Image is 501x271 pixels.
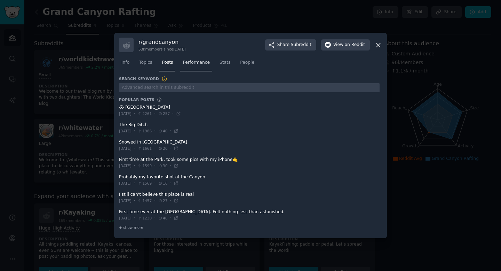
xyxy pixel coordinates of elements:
[154,163,156,169] span: ·
[134,128,135,134] span: ·
[183,60,210,66] span: Performance
[134,163,135,169] span: ·
[170,163,171,169] span: ·
[119,225,143,230] span: + show more
[170,215,171,222] span: ·
[121,60,129,66] span: Info
[137,57,154,71] a: Topics
[134,146,135,152] span: ·
[277,42,311,48] span: Share
[154,111,156,117] span: ·
[137,198,152,203] span: 1457
[119,111,132,116] span: [DATE]
[137,129,152,133] span: 1986
[119,57,132,71] a: Info
[138,47,185,52] div: 53k members since [DATE]
[240,60,254,66] span: People
[170,180,171,187] span: ·
[220,60,230,66] span: Stats
[134,215,135,222] span: ·
[265,39,316,51] button: ShareSubreddit
[158,163,167,168] span: 30
[345,42,365,48] span: on Reddit
[137,163,152,168] span: 1599
[137,181,152,186] span: 1569
[158,216,167,220] span: 46
[119,163,132,168] span: [DATE]
[180,57,212,71] a: Performance
[119,181,132,186] span: [DATE]
[137,216,152,220] span: 1230
[170,128,171,134] span: ·
[172,111,174,117] span: ·
[119,76,168,82] h3: Search Keyword
[158,146,167,151] span: 20
[134,198,135,204] span: ·
[154,180,156,187] span: ·
[119,129,132,133] span: [DATE]
[158,181,167,186] span: 16
[170,146,171,152] span: ·
[119,97,154,102] h3: Popular Posts
[154,128,156,134] span: ·
[154,215,156,222] span: ·
[321,39,370,51] button: Viewon Reddit
[162,60,173,66] span: Posts
[119,83,380,93] input: Advanced search in this subreddit
[158,129,167,133] span: 40
[119,216,132,220] span: [DATE]
[138,38,185,46] h3: r/ grandcanyon
[119,198,132,203] span: [DATE]
[137,146,152,151] span: 1661
[154,198,156,204] span: ·
[158,111,170,116] span: 257
[154,146,156,152] span: ·
[134,111,135,117] span: ·
[137,111,152,116] span: 2261
[333,42,365,48] span: View
[170,198,171,204] span: ·
[119,146,132,151] span: [DATE]
[238,57,257,71] a: People
[158,198,167,203] span: 27
[291,42,311,48] span: Subreddit
[217,57,233,71] a: Stats
[134,180,135,187] span: ·
[159,57,175,71] a: Posts
[139,60,152,66] span: Topics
